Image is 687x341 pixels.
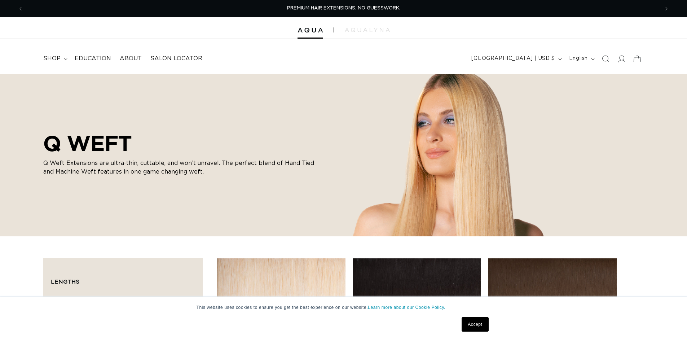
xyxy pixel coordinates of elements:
img: Aqua Hair Extensions [298,28,323,33]
h2: Q WEFT [43,131,317,156]
span: About [120,55,142,62]
span: shop [43,55,61,62]
summary: Lengths (0 selected) [51,266,195,292]
button: English [565,52,598,66]
a: Learn more about our Cookie Policy. [368,305,445,310]
span: [GEOGRAPHIC_DATA] | USD $ [471,55,555,62]
a: Education [70,51,115,67]
a: About [115,51,146,67]
span: Lengths [51,278,79,285]
summary: Search [598,51,613,67]
span: Salon Locator [150,55,202,62]
a: Salon Locator [146,51,207,67]
p: This website uses cookies to ensure you get the best experience on our website. [197,304,491,311]
p: Q Weft Extensions are ultra-thin, cuttable, and won’t unravel. The perfect blend of Hand Tied and... [43,159,317,176]
summary: shop [39,51,70,67]
a: Accept [462,317,488,332]
button: Next announcement [659,2,674,16]
span: Education [75,55,111,62]
span: English [569,55,588,62]
span: PREMIUM HAIR EXTENSIONS. NO GUESSWORK. [287,6,400,10]
button: Previous announcement [13,2,28,16]
img: aqualyna.com [345,28,390,32]
button: [GEOGRAPHIC_DATA] | USD $ [467,52,565,66]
